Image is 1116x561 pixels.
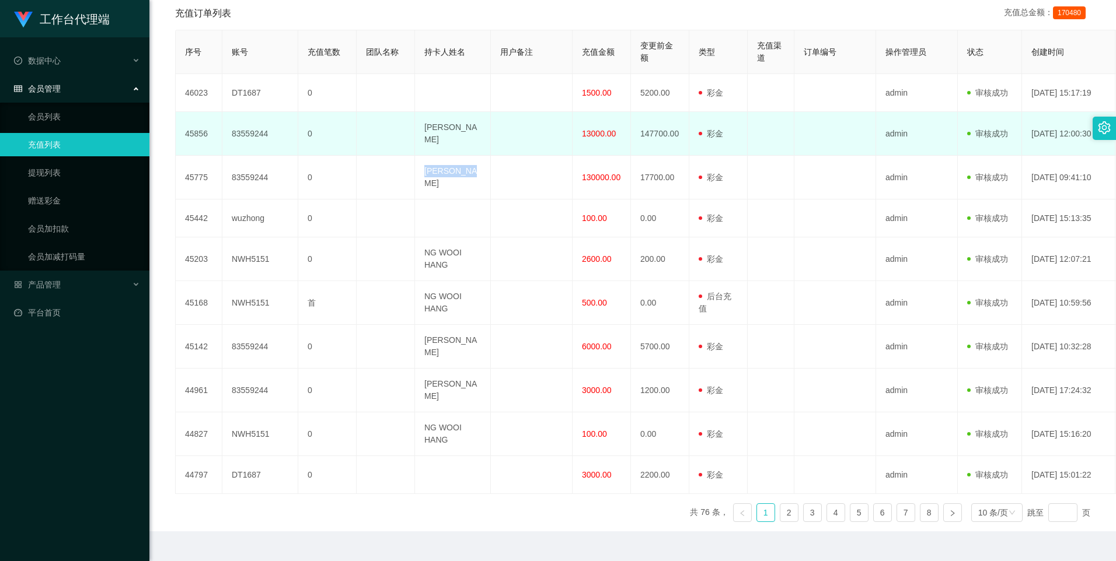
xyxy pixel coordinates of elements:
li: 共 76 条， [690,503,728,522]
li: 5 [850,503,869,522]
div: 10 条/页 [978,504,1008,521]
td: [DATE] 17:24:32 [1022,369,1115,412]
a: 会员列表 [28,105,140,128]
span: 彩金 [699,213,723,223]
td: [DATE] 09:41:10 [1022,156,1115,199]
i: 图标: table [14,85,22,93]
span: 1500.00 [582,88,612,97]
a: 充值列表 [28,133,140,156]
li: 4 [826,503,845,522]
span: 13000.00 [582,129,616,138]
td: wuzhong [222,199,298,237]
td: 0 [298,369,357,412]
td: 44961 [176,369,222,412]
span: 会员管理 [14,84,61,93]
span: 彩金 [699,88,723,97]
span: 审核成功 [967,298,1008,307]
td: [DATE] 10:59:56 [1022,281,1115,325]
a: 4 [827,504,845,521]
li: 下一页 [943,503,962,522]
span: 彩金 [699,129,723,138]
span: 审核成功 [967,470,1008,479]
span: 用户备注 [500,47,533,57]
span: 变更前金额 [640,41,673,62]
td: 83559244 [222,369,298,412]
a: 8 [920,504,938,521]
span: 130000.00 [582,173,620,182]
span: 6000.00 [582,342,612,351]
span: 3000.00 [582,385,612,395]
span: 序号 [185,47,201,57]
span: 类型 [699,47,715,57]
td: 45142 [176,325,222,369]
td: 2200.00 [631,456,689,494]
span: 充值订单列表 [175,6,231,20]
td: admin [876,369,958,412]
span: 审核成功 [967,173,1008,182]
a: 3 [804,504,821,521]
td: [PERSON_NAME] [415,325,491,369]
td: admin [876,156,958,199]
span: 账号 [232,47,248,57]
span: 彩金 [699,385,723,395]
td: 0 [298,456,357,494]
span: 100.00 [582,213,607,223]
span: 数据中心 [14,56,61,65]
span: 彩金 [699,173,723,182]
li: 6 [873,503,892,522]
td: 1200.00 [631,369,689,412]
td: admin [876,74,958,112]
td: 0 [298,412,357,456]
td: 0.00 [631,199,689,237]
td: 0.00 [631,281,689,325]
td: [DATE] 12:00:30 [1022,112,1115,156]
td: 44827 [176,412,222,456]
td: 0 [298,199,357,237]
td: [DATE] 12:07:21 [1022,237,1115,281]
a: 赠送彩金 [28,189,140,212]
td: [DATE] 15:01:22 [1022,456,1115,494]
td: 200.00 [631,237,689,281]
td: 83559244 [222,325,298,369]
td: [DATE] 15:13:35 [1022,199,1115,237]
span: 充值金额 [582,47,615,57]
td: DT1687 [222,74,298,112]
td: 45168 [176,281,222,325]
i: 图标: setting [1098,121,1111,134]
span: 彩金 [699,470,723,479]
i: 图标: right [949,510,956,517]
a: 2 [780,504,798,521]
span: 审核成功 [967,385,1008,395]
td: NWH5151 [222,281,298,325]
td: admin [876,281,958,325]
span: 状态 [967,47,984,57]
span: 2600.00 [582,254,612,264]
span: 持卡人姓名 [424,47,465,57]
a: 5 [850,504,868,521]
span: 后台充值 [699,292,731,313]
h1: 工作台代理端 [40,1,110,38]
td: [DATE] 15:16:20 [1022,412,1115,456]
td: 首 [298,281,357,325]
i: 图标: appstore-o [14,280,22,289]
li: 7 [897,503,915,522]
span: 产品管理 [14,280,61,289]
i: 图标: left [739,510,746,517]
span: 审核成功 [967,129,1008,138]
span: 彩金 [699,429,723,439]
span: 审核成功 [967,254,1008,264]
td: NG WOOI HANG [415,237,491,281]
td: 45442 [176,199,222,237]
span: 操作管理员 [885,47,926,57]
a: 会员加减打码量 [28,245,140,268]
i: 图标: down [1009,509,1016,517]
span: 团队名称 [366,47,399,57]
span: 审核成功 [967,213,1008,223]
td: 45203 [176,237,222,281]
span: 审核成功 [967,88,1008,97]
td: 83559244 [222,112,298,156]
span: 创建时间 [1031,47,1064,57]
span: 充值笔数 [308,47,340,57]
div: 充值总金额： [1004,6,1090,20]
